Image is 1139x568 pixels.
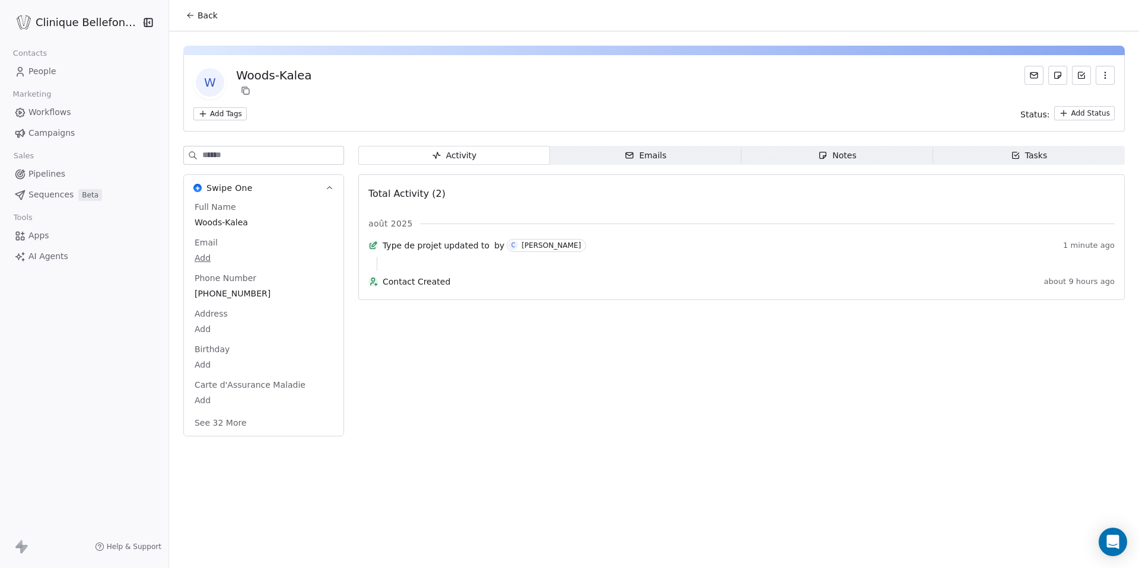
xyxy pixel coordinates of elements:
div: Woods-Kalea [236,67,311,84]
span: Sequences [28,189,74,201]
span: [PHONE_NUMBER] [195,288,333,299]
span: Address [192,308,230,320]
span: W [196,68,224,97]
a: SequencesBeta [9,185,159,205]
div: Swipe OneSwipe One [184,201,343,436]
span: Status: [1020,109,1049,120]
span: Tools [8,209,37,226]
span: Phone Number [192,272,259,284]
span: Marketing [8,85,56,103]
span: Full Name [192,201,238,213]
button: Clinique Bellefontaine [14,12,133,33]
span: Apps [28,229,49,242]
span: Swipe One [206,182,253,194]
span: Total Activity (2) [368,188,446,199]
a: Help & Support [95,542,161,551]
span: Add [195,323,333,335]
span: about 9 hours ago [1044,277,1115,286]
span: Pipelines [28,168,65,180]
span: Add [195,252,333,264]
a: Campaigns [9,123,159,143]
span: Email [192,237,220,248]
span: updated to [444,240,489,251]
span: Help & Support [107,542,161,551]
div: Tasks [1011,149,1048,162]
span: Type de projet [383,240,441,251]
div: Notes [818,149,856,162]
span: Back [198,9,218,21]
a: Pipelines [9,164,159,184]
span: Birthday [192,343,232,355]
button: See 32 More [187,412,254,433]
span: by [494,240,504,251]
span: Woods-Kalea [195,216,333,228]
span: 1 minute ago [1063,241,1115,250]
div: Open Intercom Messenger [1099,528,1127,556]
img: Logo_Bellefontaine_Black.png [17,15,31,30]
span: Add [195,394,333,406]
span: Add [195,359,333,371]
a: People [9,62,159,81]
a: Apps [9,226,159,245]
span: août 2025 [368,218,413,229]
span: AI Agents [28,250,68,263]
a: Workflows [9,103,159,122]
div: Emails [625,149,666,162]
span: Carte d'Assurance Maladie [192,379,308,391]
button: Add Tags [193,107,247,120]
a: AI Agents [9,247,159,266]
span: Sales [8,147,39,165]
button: Add Status [1054,106,1115,120]
span: Beta [78,189,102,201]
span: Contact Created [383,276,1039,288]
span: People [28,65,56,78]
span: Clinique Bellefontaine [36,15,138,30]
div: C [511,241,516,250]
span: Campaigns [28,127,75,139]
img: Swipe One [193,184,202,192]
span: Contacts [8,44,52,62]
button: Back [179,5,225,26]
div: [PERSON_NAME] [521,241,581,250]
button: Swipe OneSwipe One [184,175,343,201]
span: Workflows [28,106,71,119]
